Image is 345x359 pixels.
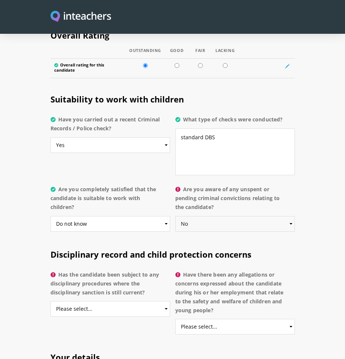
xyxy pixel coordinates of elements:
th: Outstanding [126,48,165,59]
span: Overall Rating [51,30,109,41]
a: Visit this site's homepage [51,11,111,23]
span: Suitability to work with children [51,94,184,105]
label: Have you carried out a recent Criminal Records / Police check? [51,115,170,137]
label: Have there been any allegations or concerns expressed about the candidate during his or her emplo... [175,270,295,319]
label: Are you completely satisfied that the candidate is suitable to work with children? [51,185,170,216]
label: What type of checks were conducted? [175,115,295,128]
th: Good [165,48,189,59]
th: Lacking [212,48,238,59]
label: Overall rating for this candidate [54,62,122,74]
span: Disciplinary record and child protection concerns [51,249,251,260]
label: Are you aware of any unspent or pending criminal convictions relating to the candidate? [175,185,295,216]
label: Has the candidate been subject to any disciplinary procedures where the disciplinary sanction is ... [51,270,170,301]
img: Inteachers [51,11,111,23]
th: Fair [189,48,212,59]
